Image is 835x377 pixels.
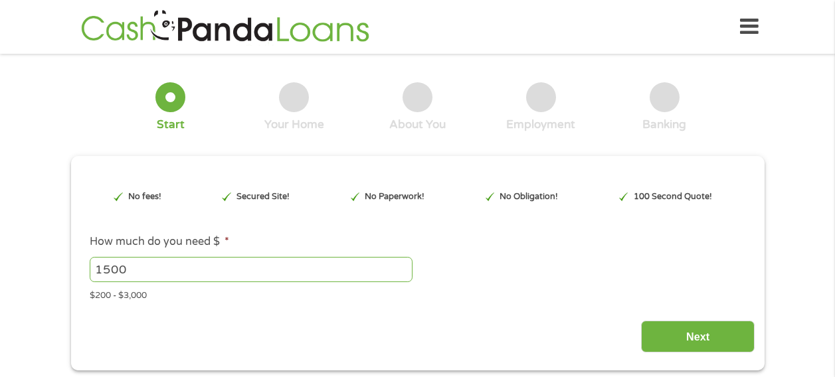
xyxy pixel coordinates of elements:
p: No fees! [128,190,161,203]
div: Start [157,117,185,132]
input: Next [641,321,755,353]
p: No Paperwork! [365,190,424,203]
p: 100 Second Quote! [634,190,712,203]
img: GetLoanNow Logo [77,8,373,46]
div: Banking [642,117,686,132]
div: Your Home [264,117,324,132]
div: $200 - $3,000 [90,285,745,303]
div: Employment [506,117,575,132]
label: How much do you need $ [90,235,229,249]
p: No Obligation! [500,190,558,203]
div: About You [389,117,446,132]
p: Secured Site! [236,190,290,203]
